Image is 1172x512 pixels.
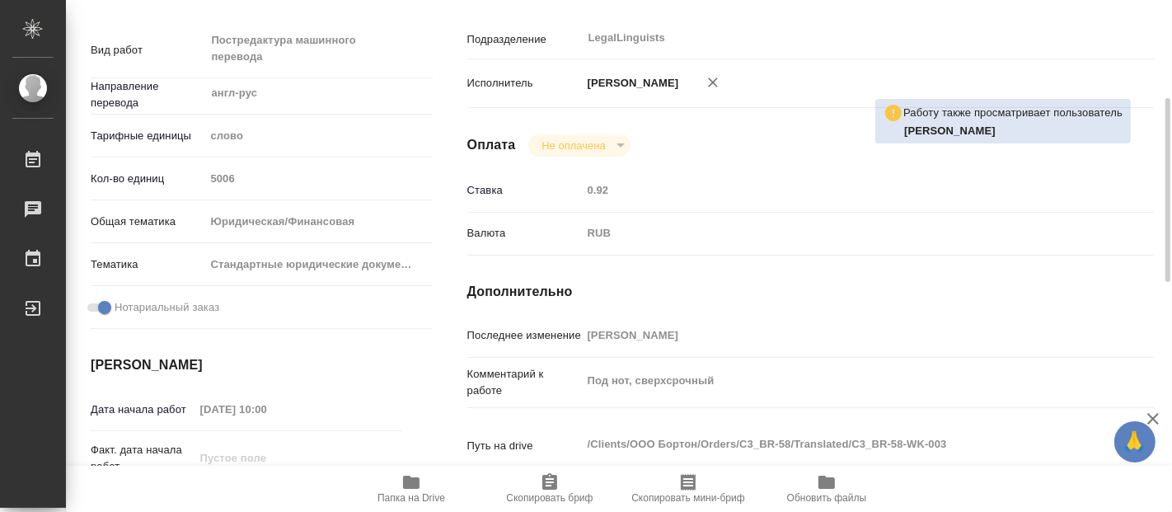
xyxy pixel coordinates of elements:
[695,64,731,101] button: Удалить исполнителя
[91,402,195,418] p: Дата начала работ
[467,31,582,48] p: Подразделение
[757,466,896,512] button: Обновить файлы
[787,492,867,504] span: Обновить файлы
[467,225,582,242] p: Валюта
[204,167,433,190] input: Пустое поле
[582,75,679,92] p: [PERSON_NAME]
[91,128,204,144] p: Тарифные единицы
[204,208,433,236] div: Юридическая/Финансовая
[115,299,219,316] span: Нотариальный заказ
[904,124,996,137] b: [PERSON_NAME]
[467,282,1154,302] h4: Дополнительно
[582,430,1097,458] textarea: /Clients/ООО Бортон/Orders/C3_BR-58/Translated/C3_BR-58-WK-003
[195,446,339,470] input: Пустое поле
[467,75,582,92] p: Исполнитель
[377,492,445,504] span: Папка на Drive
[537,139,610,153] button: Не оплачена
[91,42,204,59] p: Вид работ
[91,256,204,273] p: Тематика
[91,355,401,375] h4: [PERSON_NAME]
[1114,421,1156,463] button: 🙏
[582,323,1097,347] input: Пустое поле
[467,327,582,344] p: Последнее изменение
[91,171,204,187] p: Кол-во единиц
[528,134,630,157] div: Не оплачена
[631,492,744,504] span: Скопировать мини-бриф
[619,466,757,512] button: Скопировать мини-бриф
[467,135,516,155] h4: Оплата
[582,178,1097,202] input: Пустое поле
[342,466,481,512] button: Папка на Drive
[91,214,204,230] p: Общая тематика
[481,466,619,512] button: Скопировать бриф
[506,492,593,504] span: Скопировать бриф
[91,78,204,111] p: Направление перевода
[582,367,1097,395] textarea: Под нот, сверхсрочный
[204,251,433,279] div: Стандартные юридические документы, договоры, уставы
[467,182,582,199] p: Ставка
[467,438,582,454] p: Путь на drive
[467,366,582,399] p: Комментарий к работе
[1121,425,1149,459] span: 🙏
[582,219,1097,247] div: RUB
[204,122,433,150] div: слово
[904,123,1123,139] p: Сидоренко Ольга
[91,442,195,475] p: Факт. дата начала работ
[903,105,1123,121] p: Работу также просматривает пользователь
[195,397,339,421] input: Пустое поле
